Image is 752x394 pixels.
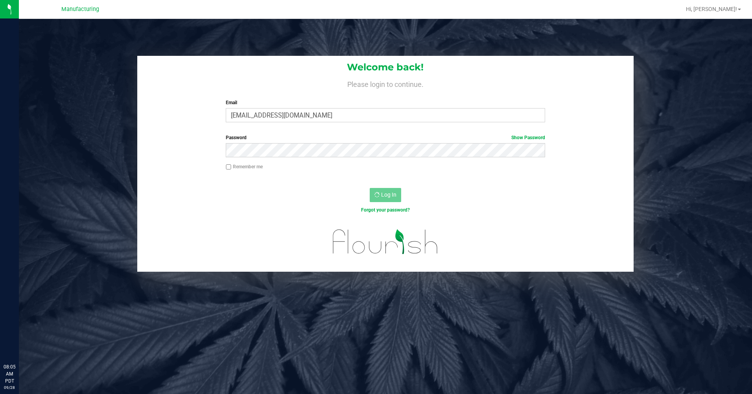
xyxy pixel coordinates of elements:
[226,135,247,140] span: Password
[226,163,263,170] label: Remember me
[686,6,737,12] span: Hi, [PERSON_NAME]!
[4,385,15,390] p: 09/28
[323,222,448,262] img: flourish_logo.svg
[61,6,99,13] span: Manufacturing
[137,62,634,72] h1: Welcome back!
[381,191,396,198] span: Log In
[370,188,401,202] button: Log In
[361,207,410,213] a: Forgot your password?
[226,99,545,106] label: Email
[4,363,15,385] p: 08:05 AM PDT
[226,164,231,170] input: Remember me
[511,135,545,140] a: Show Password
[137,79,634,88] h4: Please login to continue.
